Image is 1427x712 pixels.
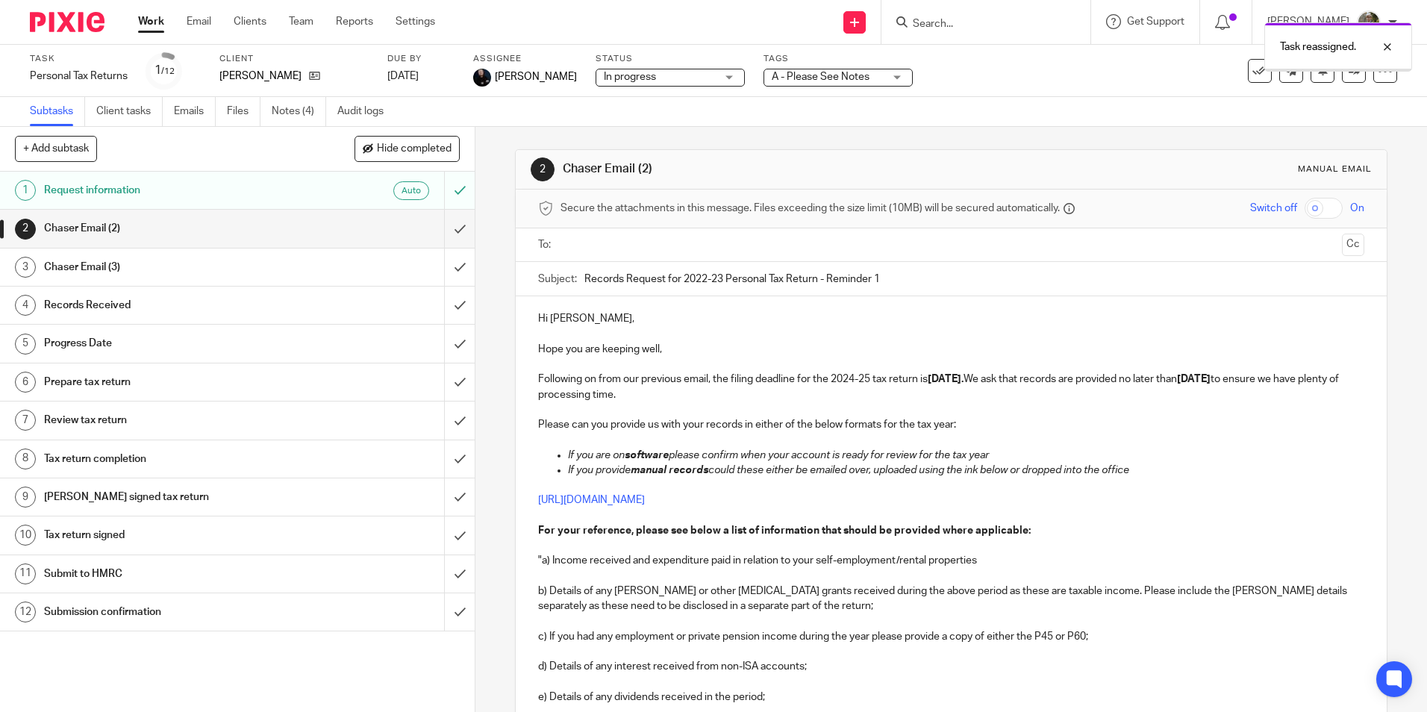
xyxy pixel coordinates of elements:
[393,181,429,200] div: Auto
[337,97,395,126] a: Audit logs
[44,371,301,393] h1: Prepare tax return
[1342,234,1364,256] button: Cc
[708,465,1129,475] em: could these either be emailed over, uploaded using the ink below or dropped into the office
[174,97,216,126] a: Emails
[96,97,163,126] a: Client tasks
[289,14,313,29] a: Team
[538,495,645,505] a: [URL][DOMAIN_NAME]
[219,69,302,84] p: [PERSON_NAME]
[30,12,104,32] img: Pixie
[44,524,301,546] h1: Tax return signed
[44,409,301,431] h1: Review tax return
[44,256,301,278] h1: Chaser Email (3)
[30,69,128,84] div: Personal Tax Returns
[563,161,983,177] h1: Chaser Email (2)
[15,219,36,240] div: 2
[669,450,989,460] em: please confirm when your account is ready for review for the tax year
[138,14,164,29] a: Work
[219,53,369,65] label: Client
[15,563,36,584] div: 11
[355,136,460,161] button: Hide completed
[15,410,36,431] div: 7
[495,69,577,84] span: [PERSON_NAME]
[538,584,1364,614] p: b) Details of any [PERSON_NAME] or other [MEDICAL_DATA] grants received during the above period a...
[538,272,577,287] label: Subject:
[568,465,631,475] em: If you provide
[15,180,36,201] div: 1
[15,449,36,469] div: 8
[187,14,211,29] a: Email
[625,450,669,460] em: software
[538,629,1364,644] p: c) If you had any employment or private pension income during the year please provide a copy of e...
[772,72,869,82] span: A - Please See Notes
[234,14,266,29] a: Clients
[272,97,326,126] a: Notes (4)
[377,143,452,155] span: Hide completed
[538,525,1031,536] strong: For your reference, please see below a list of information that should be provided where applicable:
[1250,201,1297,216] span: Switch off
[15,257,36,278] div: 3
[1177,374,1211,384] strong: [DATE]
[15,602,36,622] div: 12
[387,71,419,81] span: [DATE]
[15,136,97,161] button: + Add subtask
[44,563,301,585] h1: Submit to HMRC
[15,487,36,508] div: 9
[538,659,1364,674] p: d) Details of any interest received from non-ISA accounts;
[538,372,1364,402] p: Following on from our previous email, the filing deadline for the 2024-25 tax return is We ask th...
[396,14,435,29] a: Settings
[15,525,36,546] div: 10
[538,553,1364,568] p: "a) Income received and expenditure paid in relation to your self-employment/rental properties
[44,294,301,316] h1: Records Received
[538,417,1364,432] p: Please can you provide us with your records in either of the below formats for the tax year:
[44,486,301,508] h1: [PERSON_NAME] signed tax return
[538,342,1364,357] p: Hope you are keeping well,
[538,311,1364,326] p: Hi [PERSON_NAME],
[15,334,36,355] div: 5
[1280,40,1356,54] p: Task reassigned.
[568,450,625,460] em: If you are on
[473,53,577,65] label: Assignee
[336,14,373,29] a: Reports
[631,465,708,475] em: manual records
[1357,10,1381,34] img: ACCOUNTING4EVERYTHING-9.jpg
[15,295,36,316] div: 4
[1350,201,1364,216] span: On
[30,97,85,126] a: Subtasks
[561,201,1060,216] span: Secure the attachments in this message. Files exceeding the size limit (10MB) will be secured aut...
[44,448,301,470] h1: Tax return completion
[531,157,555,181] div: 2
[44,601,301,623] h1: Submission confirmation
[538,690,1364,705] p: e) Details of any dividends received in the period;
[227,97,260,126] a: Files
[596,53,745,65] label: Status
[928,374,964,384] strong: [DATE].
[44,332,301,355] h1: Progress Date
[30,53,128,65] label: Task
[604,72,656,82] span: In progress
[473,69,491,87] img: Headshots%20accounting4everything_Poppy%20Jakes%20Photography-2203.jpg
[44,179,301,202] h1: Request information
[154,62,175,79] div: 1
[387,53,455,65] label: Due by
[15,372,36,393] div: 6
[161,67,175,75] small: /12
[44,217,301,240] h1: Chaser Email (2)
[538,237,555,252] label: To:
[1298,163,1372,175] div: Manual email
